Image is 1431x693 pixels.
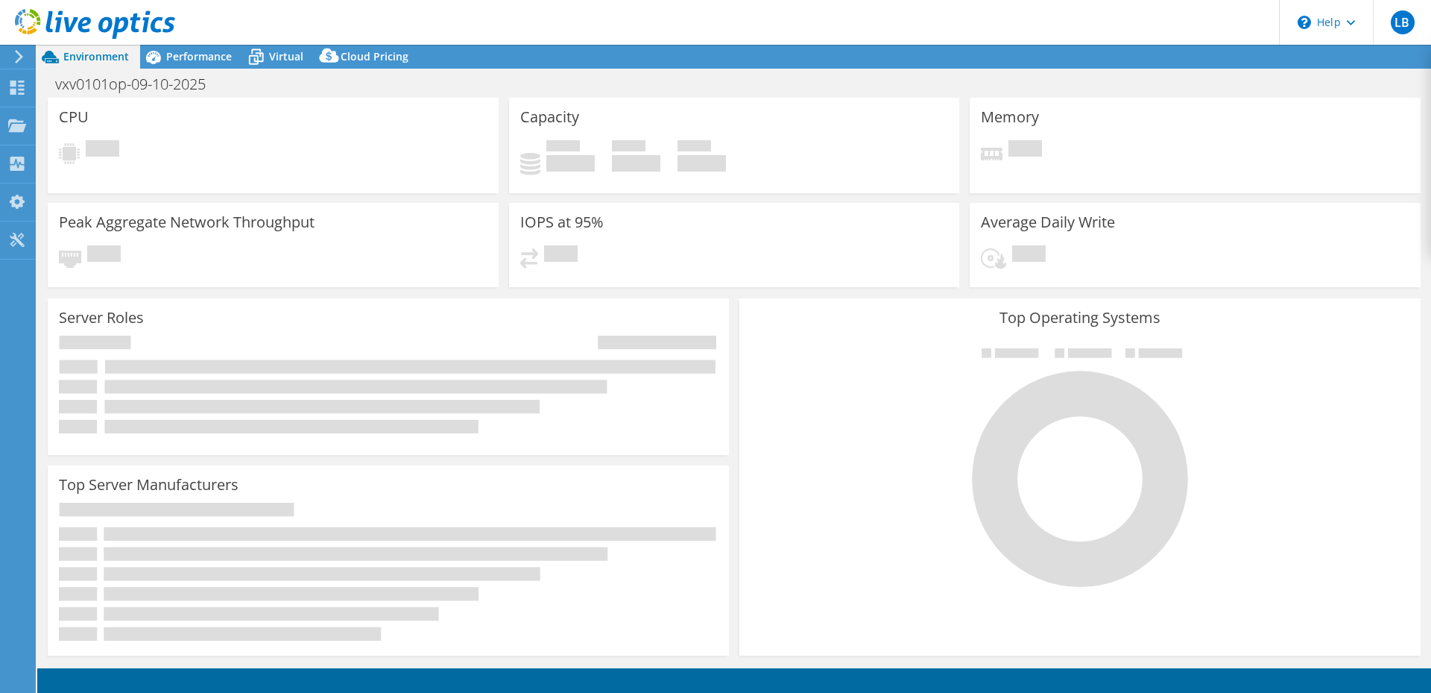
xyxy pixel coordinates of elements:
[59,310,144,326] h3: Server Roles
[59,214,315,231] h3: Peak Aggregate Network Throughput
[677,155,726,172] h4: 0 GiB
[520,214,604,231] h3: IOPS at 95%
[59,477,238,493] h3: Top Server Manufacturers
[612,140,645,155] span: Free
[520,109,579,125] h3: Capacity
[546,155,595,172] h4: 0 GiB
[546,140,580,155] span: Used
[269,49,303,63] span: Virtual
[612,155,660,172] h4: 0 GiB
[981,214,1115,231] h3: Average Daily Write
[59,109,89,125] h3: CPU
[751,310,1409,326] h3: Top Operating Systems
[981,109,1039,125] h3: Memory
[341,49,408,63] span: Cloud Pricing
[1008,140,1042,160] span: Pending
[1012,245,1046,266] span: Pending
[677,140,711,155] span: Total
[87,245,121,266] span: Pending
[166,49,232,63] span: Performance
[544,245,578,266] span: Pending
[63,49,129,63] span: Environment
[1298,16,1311,29] svg: \n
[86,140,119,160] span: Pending
[48,76,229,92] h1: vxv0101op-09-10-2025
[1391,10,1415,34] span: LB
